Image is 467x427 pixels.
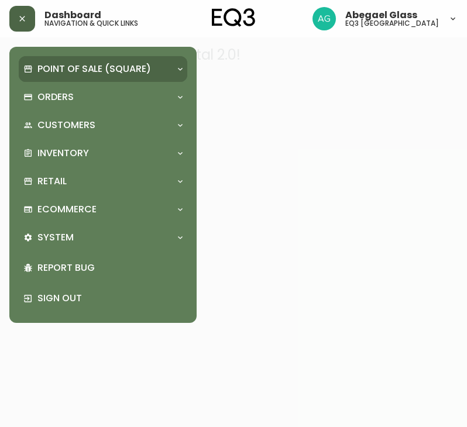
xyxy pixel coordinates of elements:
[37,203,97,216] p: Ecommerce
[19,283,187,314] div: Sign Out
[19,112,187,138] div: Customers
[19,253,187,283] div: Report Bug
[37,292,183,305] p: Sign Out
[37,91,74,104] p: Orders
[44,11,101,20] span: Dashboard
[345,20,439,27] h5: eq3 [GEOGRAPHIC_DATA]
[19,197,187,222] div: Ecommerce
[19,140,187,166] div: Inventory
[212,8,255,27] img: logo
[19,56,187,82] div: Point of Sale (Square)
[19,84,187,110] div: Orders
[19,225,187,250] div: System
[37,231,74,244] p: System
[44,20,138,27] h5: navigation & quick links
[37,119,95,132] p: Customers
[37,63,151,75] p: Point of Sale (Square)
[37,147,89,160] p: Inventory
[345,11,417,20] span: Abegael Glass
[19,168,187,194] div: Retail
[37,261,183,274] p: Report Bug
[37,175,67,188] p: Retail
[313,7,336,30] img: ffcb3a98c62deb47deacec1bf39f4e65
